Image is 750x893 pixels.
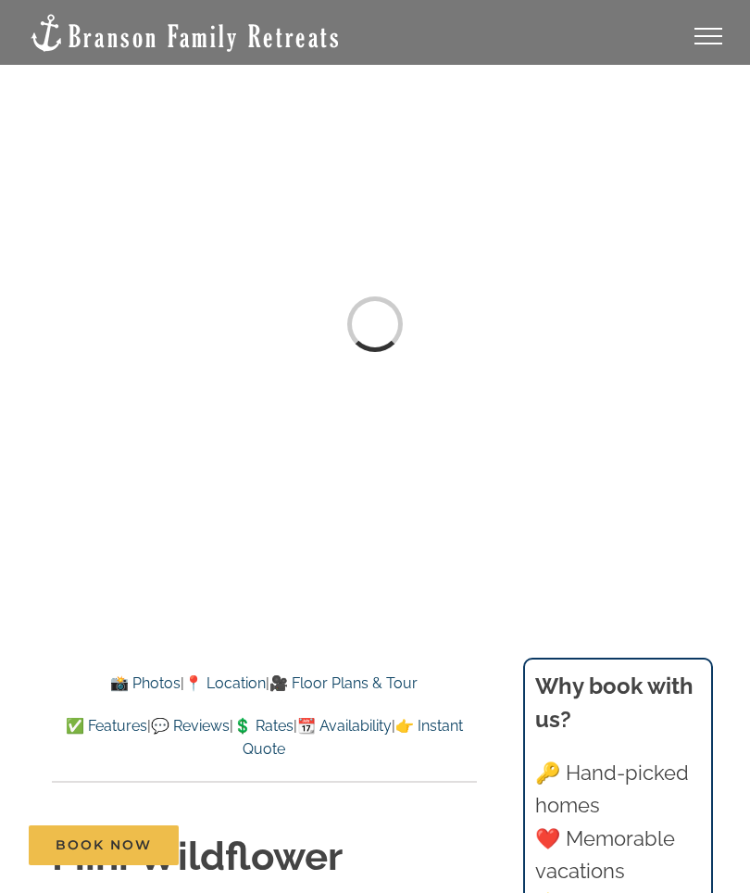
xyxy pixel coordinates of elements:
div: Loading... [339,288,411,360]
a: Toggle Menu [671,28,745,44]
p: | | [52,672,477,696]
h3: Why book with us? [535,670,701,736]
span: Book Now [56,837,152,853]
a: ✅ Features [66,717,147,735]
a: 🎥 Floor Plans & Tour [269,674,418,692]
a: 👉 Instant Quote [243,717,463,759]
a: 📆 Availability [297,717,392,735]
a: 💬 Reviews [151,717,230,735]
a: 📸 Photos [110,674,181,692]
a: 📍 Location [184,674,266,692]
a: 💲 Rates [233,717,294,735]
a: Book Now [29,825,179,865]
img: Branson Family Retreats Logo [28,12,342,54]
p: | | | | [52,714,477,761]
